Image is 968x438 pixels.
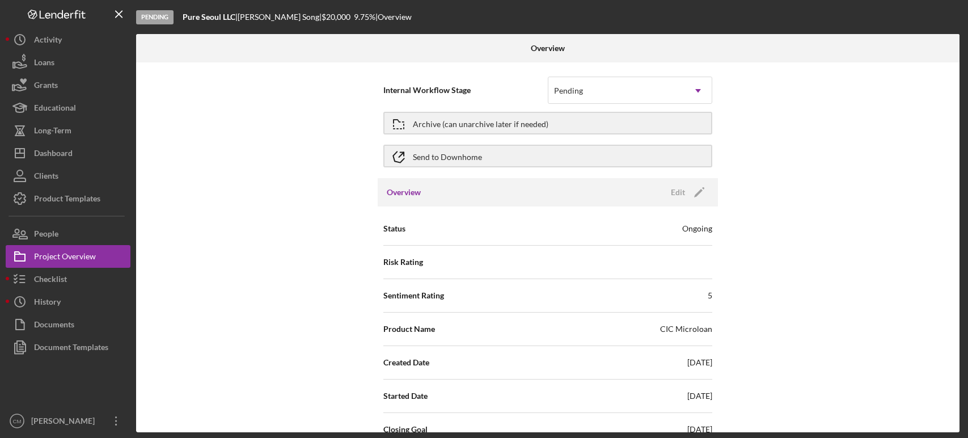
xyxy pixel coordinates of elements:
button: History [6,290,130,313]
button: Dashboard [6,142,130,165]
div: | Overview [375,12,412,22]
button: Send to Downhome [383,145,712,167]
button: Long-Term [6,119,130,142]
div: Loans [34,51,54,77]
div: [DATE] [687,424,712,435]
div: CIC Microloan [660,323,712,335]
button: CM[PERSON_NAME] [6,410,130,432]
button: Educational [6,96,130,119]
div: Project Overview [34,245,96,271]
div: Clients [34,165,58,190]
div: | [183,12,238,22]
div: Long-Term [34,119,71,145]
div: Edit [671,184,685,201]
div: Send to Downhome [413,146,482,166]
div: [PERSON_NAME] [28,410,102,435]
button: Clients [6,165,130,187]
div: Activity [34,28,62,54]
div: Archive (can unarchive later if needed) [413,113,548,133]
button: Archive (can unarchive later if needed) [383,112,712,134]
button: Grants [6,74,130,96]
iframe: Intercom live chat [929,388,957,415]
div: 9.75 % [354,12,375,22]
div: Checklist [34,268,67,293]
div: [DATE] [687,390,712,402]
span: Internal Workflow Stage [383,85,548,96]
span: Product Name [383,323,435,335]
div: Document Templates [34,336,108,361]
div: Pending [554,86,583,95]
button: Product Templates [6,187,130,210]
span: Sentiment Rating [383,290,444,301]
b: Pure Seoul LLC [183,12,235,22]
div: [PERSON_NAME] Song | [238,12,322,22]
div: People [34,222,58,248]
span: Closing Goal [383,424,428,435]
div: Ongoing [682,223,712,234]
div: Educational [34,96,76,122]
h3: Overview [387,187,421,198]
button: Document Templates [6,336,130,359]
button: Loans [6,51,130,74]
button: Activity [6,28,130,51]
button: Documents [6,313,130,336]
div: History [34,290,61,316]
text: CM [13,418,22,424]
div: Documents [34,313,74,339]
span: Started Date [383,390,428,402]
b: Overview [531,44,565,53]
div: 5 [708,290,712,301]
button: People [6,222,130,245]
span: Status [383,223,405,234]
div: Product Templates [34,187,100,213]
div: [DATE] [687,357,712,368]
div: Grants [34,74,58,99]
span: Risk Rating [383,256,423,268]
button: Edit [664,184,709,201]
span: $20,000 [322,12,350,22]
div: Dashboard [34,142,73,167]
button: Project Overview [6,245,130,268]
div: Pending [136,10,174,24]
span: Created Date [383,357,429,368]
button: Checklist [6,268,130,290]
